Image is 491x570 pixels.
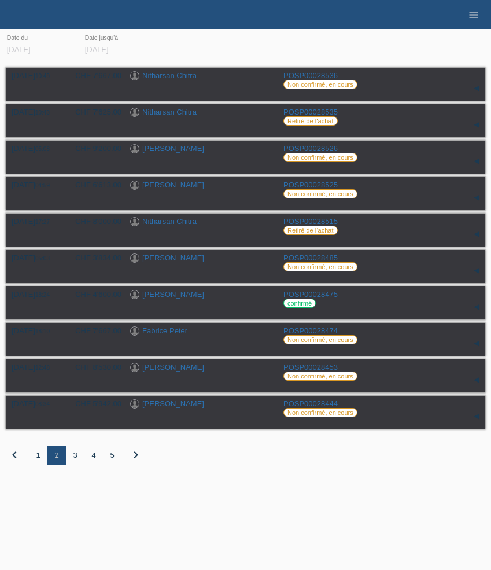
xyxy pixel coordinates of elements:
[67,363,121,372] div: CHF 8'530.00
[468,9,479,21] i: menu
[283,399,338,408] a: POSP00028444
[35,365,50,371] span: 12:48
[142,290,204,299] a: [PERSON_NAME]
[283,80,357,89] label: Non confirmé, en cours
[283,253,338,262] a: POSP00028485
[142,71,197,80] a: Nitharsan Chitra
[67,108,121,116] div: CHF 7'625.00
[12,290,58,299] div: [DATE]
[468,116,485,134] div: étendre/coller
[67,253,121,262] div: CHF 3'834.00
[283,144,338,153] a: POSP00028526
[283,217,338,226] a: POSP00028515
[283,116,338,126] label: Retiré de l‘achat
[468,299,485,316] div: étendre/coller
[35,73,50,79] span: 10:49
[283,363,338,372] a: POSP00028453
[468,408,485,425] div: étendre/coller
[283,189,357,198] label: Non confirmé, en cours
[35,292,50,298] span: 18:24
[283,290,338,299] a: POSP00028475
[29,446,47,465] div: 1
[12,399,58,408] div: [DATE]
[35,146,50,152] span: 05:08
[67,290,121,299] div: CHF 4'600.00
[142,217,197,226] a: Nitharsan Chitra
[462,11,485,18] a: menu
[468,226,485,243] div: étendre/coller
[67,144,121,153] div: CHF 9'200.00
[35,401,50,407] span: 08:34
[8,448,21,462] i: chevron_left
[12,144,58,153] div: [DATE]
[67,399,121,408] div: CHF 5'942.00
[468,372,485,389] div: étendre/coller
[283,71,338,80] a: POSP00028536
[283,181,338,189] a: POSP00028525
[84,446,103,465] div: 4
[12,71,58,80] div: [DATE]
[67,71,121,80] div: CHF 7'667.00
[12,253,58,262] div: [DATE]
[35,182,50,189] span: 04:59
[12,217,58,226] div: [DATE]
[283,326,338,335] a: POSP00028474
[283,299,316,308] label: confirmé
[142,363,204,372] a: [PERSON_NAME]
[468,153,485,170] div: étendre/coller
[283,372,357,381] label: Non confirmé, en cours
[67,326,121,335] div: CHF 7'667.00
[103,446,121,465] div: 5
[142,326,187,335] a: Fabrice Peter
[35,328,50,334] span: 18:10
[468,262,485,280] div: étendre/coller
[468,80,485,97] div: étendre/coller
[35,109,50,116] span: 10:43
[12,363,58,372] div: [DATE]
[283,408,357,417] label: Non confirmé, en cours
[283,262,357,271] label: Non confirmé, en cours
[283,335,357,344] label: Non confirmé, en cours
[35,255,50,262] span: 05:03
[142,181,204,189] a: [PERSON_NAME]
[142,399,204,408] a: [PERSON_NAME]
[142,108,197,116] a: Nitharsan Chitra
[142,144,204,153] a: [PERSON_NAME]
[67,181,121,189] div: CHF 6'613.00
[468,189,485,207] div: étendre/coller
[283,226,338,235] label: Retiré de l‘achat
[283,153,357,162] label: Non confirmé, en cours
[283,108,338,116] a: POSP00028535
[12,108,58,116] div: [DATE]
[67,217,121,226] div: CHF 8'000.00
[12,181,58,189] div: [DATE]
[35,219,50,225] span: 17:27
[12,326,58,335] div: [DATE]
[468,335,485,352] div: étendre/coller
[129,448,143,462] i: chevron_right
[47,446,66,465] div: 2
[142,253,204,262] a: [PERSON_NAME]
[66,446,84,465] div: 3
